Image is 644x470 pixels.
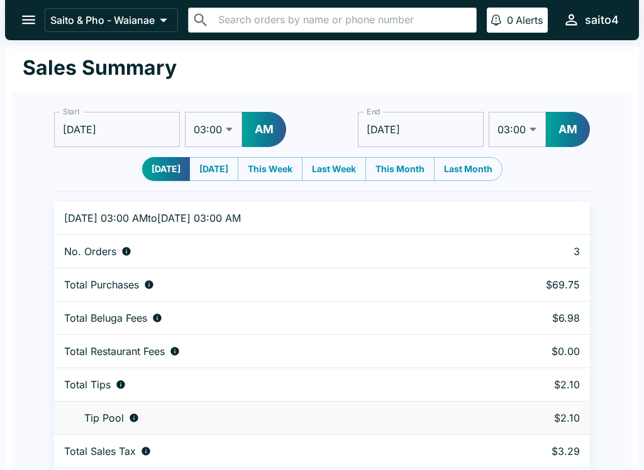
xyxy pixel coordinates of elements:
p: $2.10 [484,378,580,391]
p: Total Beluga Fees [64,312,147,324]
p: 3 [484,245,580,258]
button: This Month [365,157,435,181]
div: Number of orders placed [64,245,464,258]
div: Tips unclaimed by a waiter [64,412,464,424]
label: End [367,106,380,117]
p: Tip Pool [84,412,124,424]
input: Choose date, selected date is Oct 6, 2025 [54,112,180,147]
div: Fees paid by diners to restaurant [64,345,464,358]
div: Combined individual and pooled tips [64,378,464,391]
button: This Week [238,157,303,181]
p: $6.98 [484,312,580,324]
p: Saito & Pho - Waianae [50,14,155,26]
p: 0 [507,14,513,26]
div: Aggregate order subtotals [64,278,464,291]
h1: Sales Summary [23,55,177,80]
p: Total Restaurant Fees [64,345,165,358]
p: $2.10 [484,412,580,424]
button: [DATE] [142,157,190,181]
input: Search orders by name or phone number [214,11,471,29]
p: Alerts [516,14,543,26]
div: Sales tax paid by diners [64,445,464,457]
button: Last Month [434,157,502,181]
button: AM [242,112,286,147]
p: No. Orders [64,245,116,258]
button: saito4 [558,6,624,33]
div: Fees paid by diners to Beluga [64,312,464,324]
label: Start [63,106,79,117]
p: Total Tips [64,378,111,391]
div: saito4 [585,13,619,28]
button: AM [546,112,590,147]
button: open drawer [13,4,45,36]
button: [DATE] [189,157,238,181]
p: $3.29 [484,445,580,457]
p: [DATE] 03:00 AM to [DATE] 03:00 AM [64,212,464,224]
button: Saito & Pho - Waianae [45,8,178,32]
p: Total Purchases [64,278,139,291]
button: Last Week [302,157,366,181]
p: $69.75 [484,278,580,291]
p: $0.00 [484,345,580,358]
p: Total Sales Tax [64,445,136,457]
input: Choose date, selected date is Oct 7, 2025 [358,112,484,147]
